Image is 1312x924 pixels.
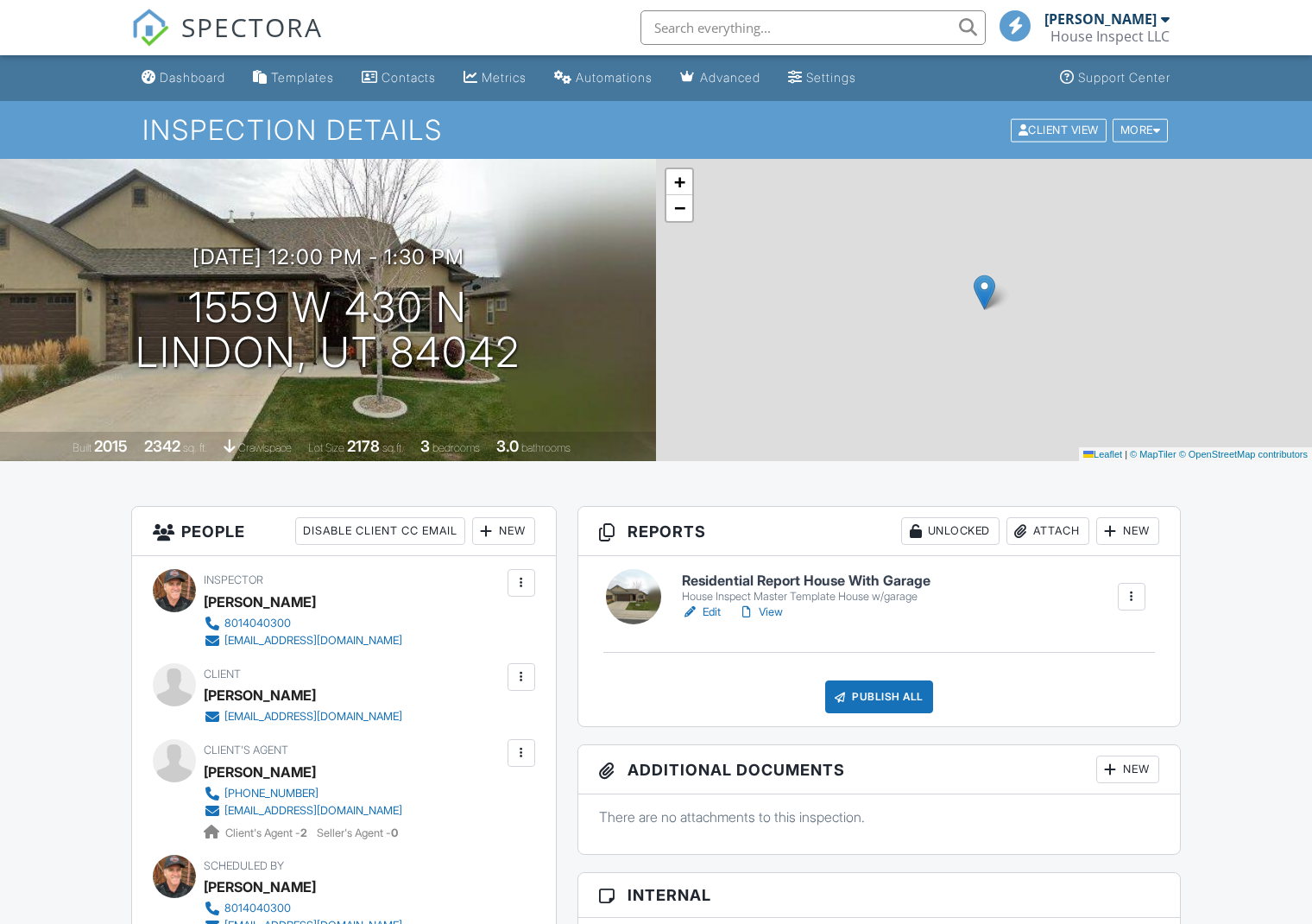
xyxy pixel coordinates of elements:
[482,70,527,85] div: Metrics
[391,826,398,839] strong: 0
[901,517,1000,545] div: Unlocked
[192,245,464,269] h3: [DATE] 12:00 pm - 1:30 pm
[300,826,307,839] strong: 2
[204,573,263,586] span: Inspector
[317,826,398,839] span: Seller's Agent -
[142,115,1170,145] h1: Inspection Details
[547,62,659,94] a: Automations (Basic)
[144,437,180,455] div: 2342
[160,70,225,85] div: Dashboard
[457,62,533,94] a: Metrics
[308,441,344,454] span: Lot Size
[806,70,856,85] div: Settings
[136,285,520,377] h1: 1559 W 430 N Lindon, UT 84042
[1006,517,1089,545] div: Attach
[224,617,291,630] div: 8014040300
[599,807,1159,826] p: There are no attachments to this inspection.
[1050,28,1170,45] div: House Inspect LLC
[738,604,783,621] a: View
[700,70,760,85] div: Advanced
[204,615,402,632] a: 8014040300
[1179,449,1308,459] a: © OpenStreetMap contributors
[131,23,323,60] a: SPECTORA
[1096,517,1159,545] div: New
[225,826,310,839] span: Client's Agent -
[1044,10,1157,28] div: [PERSON_NAME]
[682,573,930,604] a: Residential Report House With Garage House Inspect Master Template House w/garage
[238,441,292,454] span: crawlspace
[1009,123,1111,136] a: Client View
[224,902,291,915] div: 8014040300
[578,873,1180,918] h3: Internal
[1130,449,1176,459] a: © MapTiler
[204,785,402,802] a: [PHONE_NUMBER]
[132,507,556,556] h3: People
[1078,70,1170,85] div: Support Center
[204,900,402,917] a: 8014040300
[674,197,685,218] span: −
[382,441,404,454] span: sq.ft.
[204,632,402,649] a: [EMAIL_ADDRESS][DOMAIN_NAME]
[347,437,380,455] div: 2178
[825,680,933,713] div: Publish All
[974,275,995,310] img: Marker
[666,195,692,221] a: Zoom out
[640,10,986,45] input: Search everything...
[135,62,232,94] a: Dashboard
[204,682,316,708] div: [PERSON_NAME]
[1083,449,1122,459] a: Leaflet
[496,437,519,455] div: 3.0
[204,759,316,785] a: [PERSON_NAME]
[204,859,284,872] span: Scheduled By
[1011,118,1107,142] div: Client View
[576,70,653,85] div: Automations
[1113,118,1169,142] div: More
[204,668,241,680] span: Client
[181,9,323,45] span: SPECTORA
[674,171,685,193] span: +
[224,710,402,724] div: [EMAIL_ADDRESS][DOMAIN_NAME]
[295,517,465,545] div: Disable Client CC Email
[682,590,930,604] div: House Inspect Master Template House w/garage
[131,9,169,47] img: The Best Home Inspection Software - Spectora
[355,62,443,94] a: Contacts
[666,169,692,195] a: Zoom in
[781,62,863,94] a: Settings
[94,437,128,455] div: 2015
[1053,62,1177,94] a: Support Center
[521,441,571,454] span: bathrooms
[578,745,1180,794] h3: Additional Documents
[73,441,91,454] span: Built
[682,573,930,589] h6: Residential Report House With Garage
[224,634,402,648] div: [EMAIL_ADDRESS][DOMAIN_NAME]
[204,589,316,615] div: [PERSON_NAME]
[1096,756,1159,783] div: New
[271,70,334,85] div: Templates
[673,62,767,94] a: Advanced
[472,517,535,545] div: New
[204,744,288,756] span: Client's Agent
[224,804,402,818] div: [EMAIL_ADDRESS][DOMAIN_NAME]
[224,787,319,801] div: [PHONE_NUMBER]
[420,437,430,455] div: 3
[204,802,402,820] a: [EMAIL_ADDRESS][DOMAIN_NAME]
[432,441,480,454] span: bedrooms
[1125,449,1127,459] span: |
[204,874,316,900] div: [PERSON_NAME]
[246,62,341,94] a: Templates
[578,507,1180,556] h3: Reports
[682,604,721,621] a: Edit
[183,441,207,454] span: sq. ft.
[204,708,402,725] a: [EMAIL_ADDRESS][DOMAIN_NAME]
[382,70,436,85] div: Contacts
